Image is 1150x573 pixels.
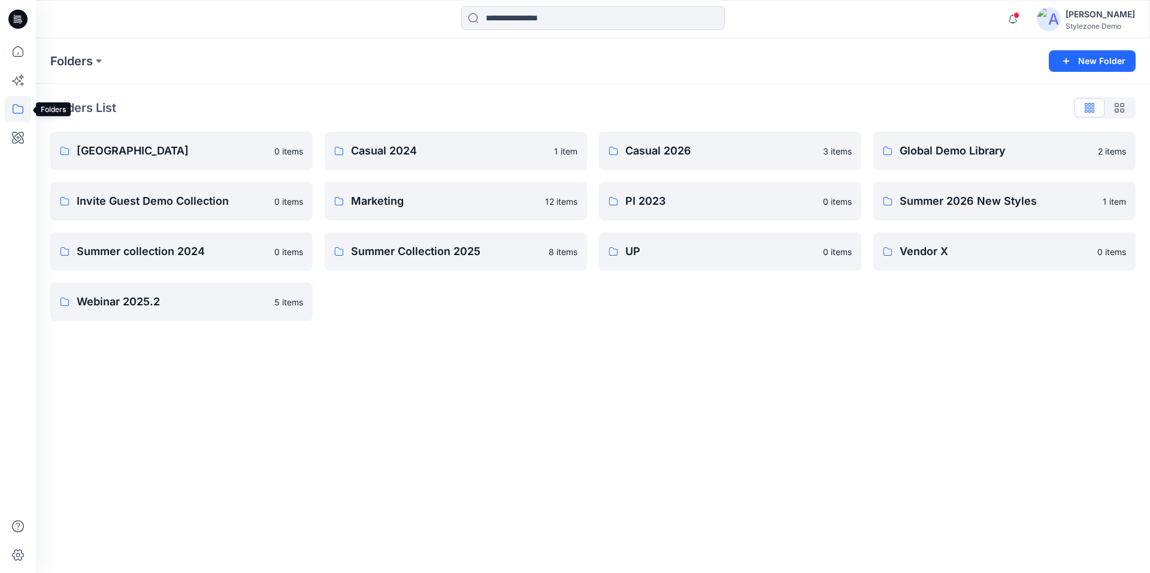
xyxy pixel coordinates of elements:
p: 0 items [274,145,303,157]
p: 1 item [554,145,577,157]
div: Stylezone Demo [1066,22,1135,31]
p: 0 items [823,245,852,258]
img: avatar [1037,7,1061,31]
p: 8 items [549,245,577,258]
p: PI 2023 [625,193,816,210]
p: Summer Collection 2025 [351,243,541,260]
a: Casual 20263 items [599,132,861,170]
a: Folders [50,53,93,69]
p: 3 items [823,145,852,157]
a: Marketing12 items [325,182,587,220]
p: Casual 2026 [625,143,816,159]
p: Invite Guest Demo Collection [77,193,267,210]
a: Summer collection 20240 items [50,232,313,271]
p: Summer 2026 New Styles [900,193,1095,210]
a: Global Demo Library2 items [873,132,1136,170]
a: Webinar 2025.25 items [50,283,313,321]
p: Vendor X [900,243,1090,260]
a: [GEOGRAPHIC_DATA]0 items [50,132,313,170]
p: Marketing [351,193,538,210]
a: Summer 2026 New Styles1 item [873,182,1136,220]
p: 0 items [1097,245,1126,258]
p: 0 items [274,245,303,258]
p: 0 items [274,195,303,208]
a: UP0 items [599,232,861,271]
a: Casual 20241 item [325,132,587,170]
p: 2 items [1098,145,1126,157]
p: [GEOGRAPHIC_DATA] [77,143,267,159]
button: New Folder [1049,50,1136,72]
p: Webinar 2025.2 [77,293,267,310]
p: 1 item [1103,195,1126,208]
p: Folders List [50,99,116,117]
a: PI 20230 items [599,182,861,220]
div: [PERSON_NAME] [1066,7,1135,22]
p: Casual 2024 [351,143,547,159]
a: Vendor X0 items [873,232,1136,271]
a: Summer Collection 20258 items [325,232,587,271]
a: Invite Guest Demo Collection0 items [50,182,313,220]
p: 12 items [545,195,577,208]
p: 0 items [823,195,852,208]
p: Summer collection 2024 [77,243,267,260]
p: Global Demo Library [900,143,1091,159]
p: UP [625,243,816,260]
p: 5 items [274,296,303,308]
